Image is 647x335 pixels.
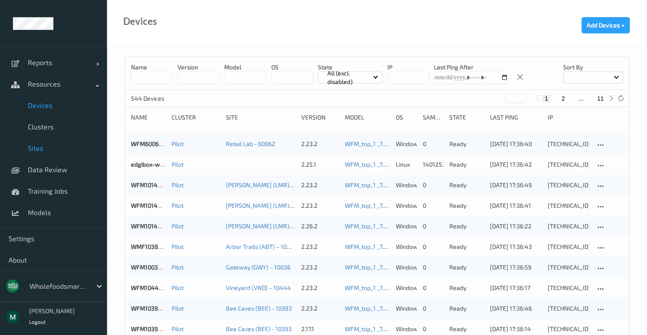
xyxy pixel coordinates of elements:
a: WMF10384SCL050 [131,243,182,250]
div: [TECHNICAL_ID] [548,284,589,292]
div: [DATE] 17:36:43 [490,242,542,251]
p: windows [396,181,416,189]
div: Cluster [172,113,220,122]
div: Samples [423,113,443,122]
p: windows [396,222,416,230]
div: [TECHNICAL_ID] [548,222,589,230]
p: ready [449,304,484,313]
a: Arbor Trails (ABT) – 10384 [226,243,298,250]
div: [TECHNICAL_ID] [548,325,589,333]
a: WFM_top_1 _7.5k_Training [DATE] up-to-date [DATE] 07:02 [DATE] 07:02 Auto Save [345,140,565,147]
div: [DATE] 17:36:17 [490,284,542,292]
div: 0 [423,181,443,189]
p: Sort by [563,63,623,72]
a: WFM10444SCL035 [131,284,183,291]
div: 0 [423,201,443,210]
a: Bee Caves (BEE) - 10393 [226,325,292,332]
div: [TECHNICAL_ID] [548,263,589,272]
a: Pilot [172,181,184,188]
p: IP [387,63,429,72]
div: Devices [123,17,157,26]
p: windows [396,284,416,292]
a: WFM_top_1 _7.5k_Training [DATE] up-to-date [DATE] 07:02 [DATE] 07:02 Auto Save [345,202,565,209]
a: WFM60062SCL200 [131,140,182,147]
a: Bee Caves (BEE) - 10393 [226,305,292,312]
button: Add Devices + [582,17,630,33]
div: [TECHNICAL_ID] [548,304,589,313]
p: All (excl. disabled) [324,69,373,86]
div: 2.23.2 [301,181,339,189]
a: Pilot [172,222,184,230]
p: ready [449,181,484,189]
a: WFM10145SCL057 [131,181,181,188]
p: windows [396,325,416,333]
div: [DATE] 17:36:49 [490,181,542,189]
a: [PERSON_NAME] (LMR) – 10145 [226,222,311,230]
p: ready [449,222,484,230]
div: 0 [423,304,443,313]
div: 0 [423,284,443,292]
div: [DATE] 17:36:59 [490,263,542,272]
a: Pilot [172,305,184,312]
div: 0 [423,263,443,272]
div: 0 [423,325,443,333]
button: 2 [559,95,567,102]
a: Gateway (GWY) – 10036 [226,263,291,271]
p: ready [449,201,484,210]
a: Pilot [172,263,184,271]
div: version [301,113,339,122]
p: ready [449,242,484,251]
div: Site [226,113,295,122]
button: 1 [542,95,551,102]
p: windows [396,140,416,148]
a: WFM10145SCL056 [131,202,181,209]
div: 2.25.1 [301,160,339,169]
a: [PERSON_NAME] (LMR) – 10145 [226,202,311,209]
a: WFM10393SCL013 [131,305,181,312]
button: ... [576,95,586,102]
a: Pilot [172,202,184,209]
p: windows [396,304,416,313]
a: WFM_top_1 _7.5k_Training [DATE] up-to-date [DATE] 07:02 [DATE] 07:02 Auto Save [345,222,565,230]
div: [TECHNICAL_ID] [548,181,589,189]
p: Name [131,63,173,72]
p: ready [449,160,484,169]
div: [DATE] 17:36:41 [490,201,542,210]
div: 2.23.2 [301,304,339,313]
a: WFM_top_1 _7.5k_Training [DATE] up-to-date [DATE] 07:02 [DATE] 07:02 Auto Save [345,181,565,188]
p: OS [271,63,313,72]
p: ready [449,140,484,148]
button: 11 [594,95,606,102]
div: ip [548,113,589,122]
div: [TECHNICAL_ID] [548,140,589,148]
div: [DATE] 17:36:40 [490,140,542,148]
p: windows [396,201,416,210]
div: 2.23.2 [301,140,339,148]
div: 0 [423,140,443,148]
p: linux [396,160,416,169]
div: [TECHNICAL_ID] [548,201,589,210]
a: WFM_top_1 _7.5k_Training [DATE] up-to-date [DATE] 07:02 [DATE] 07:02 Auto Save [345,284,565,291]
a: WFM_top_1 _7.5k_Training [DATE] up-to-date [DATE] 07:02 [DATE] 07:02 Auto Save [345,305,565,312]
a: edgibox-wfm [131,161,167,168]
div: State [449,113,484,122]
div: Model [345,113,390,122]
a: WFM10036SCL034 [131,263,182,271]
div: 2.23.2 [301,263,339,272]
a: Retail Lab - 60062 [226,140,275,147]
div: OS [396,113,416,122]
p: ready [449,263,484,272]
p: State [318,63,383,72]
div: [DATE] 17:36:42 [490,160,542,169]
div: [DATE] 17:36:22 [490,222,542,230]
div: 1401253 [423,160,443,169]
a: [PERSON_NAME] (LMR) – 10145 [226,181,311,188]
div: Name [131,113,166,122]
div: Last Ping [490,113,542,122]
p: model [224,63,266,72]
a: WFM10145SCL048 [131,222,182,230]
div: 0 [423,222,443,230]
a: WFM_top_1 _7.5k_Training [DATE] up-to-date [DATE] 07:02 [DATE] 07:02 Auto Save [345,263,565,271]
a: WFM_top_1 _7.5k_Training [DATE] up-to-date [DATE] 07:02 [DATE] 07:02 Auto Save [345,161,565,168]
div: 2.26.2 [301,222,339,230]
